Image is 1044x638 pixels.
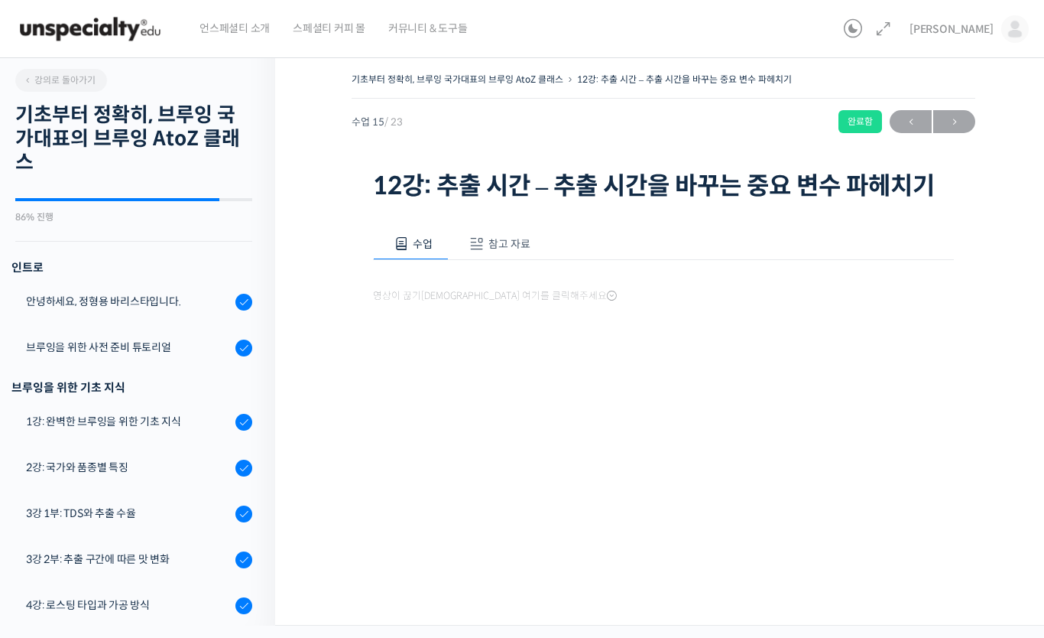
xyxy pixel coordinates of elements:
[26,551,231,568] div: 3강 2부: 추출 구간에 따른 맛 변화
[11,257,252,278] h3: 인트로
[838,110,882,133] div: 완료함
[909,22,994,36] span: [PERSON_NAME]
[11,377,252,398] div: 브루잉을 위한 기초 지식
[15,69,107,92] a: 강의로 돌아가기
[26,459,231,476] div: 2강: 국가와 품종별 특징
[352,73,563,85] a: 기초부터 정확히, 브루잉 국가대표의 브루잉 AtoZ 클래스
[26,293,231,310] div: 안녕하세요, 정형용 바리스타입니다.
[384,116,403,129] span: / 23
[373,171,954,200] h1: 12강: 추출 시간 – 추출 시간을 바꾸는 중요 변수 파헤치기
[373,290,617,302] span: 영상이 끊기[DEMOGRAPHIC_DATA] 여기를 클릭해주세요
[26,339,231,356] div: 브루잉을 위한 사전 준비 튜토리얼
[15,103,252,175] h2: 기초부터 정확히, 브루잉 국가대표의 브루잉 AtoZ 클래스
[26,597,231,614] div: 4강: 로스팅 타입과 가공 방식
[933,110,975,133] a: 다음→
[488,237,530,251] span: 참고 자료
[890,112,932,132] span: ←
[890,110,932,133] a: ←이전
[26,413,231,430] div: 1강: 완벽한 브루잉을 위한 기초 지식
[352,117,403,127] span: 수업 15
[413,237,433,251] span: 수업
[933,112,975,132] span: →
[577,73,792,85] a: 12강: 추출 시간 – 추출 시간을 바꾸는 중요 변수 파헤치기
[15,213,252,222] div: 86% 진행
[26,505,231,522] div: 3강 1부: TDS와 추출 수율
[23,74,96,86] span: 강의로 돌아가기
